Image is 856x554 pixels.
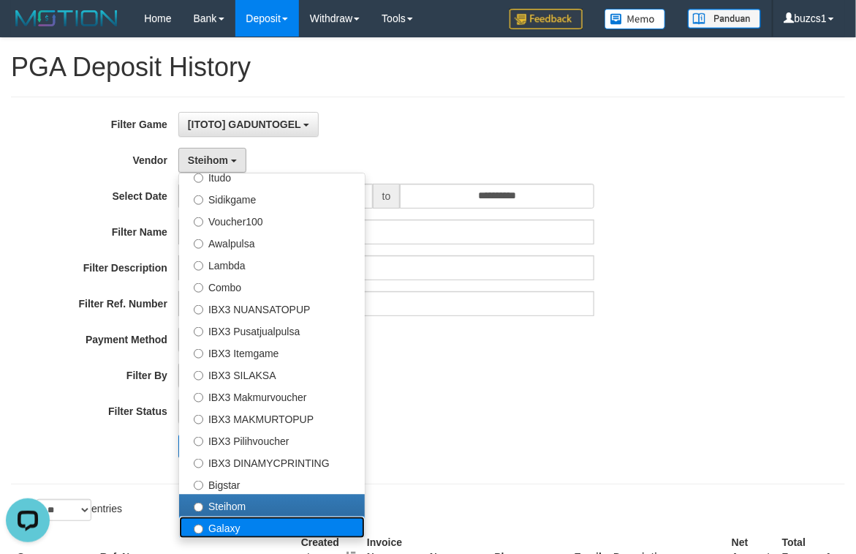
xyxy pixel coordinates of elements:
[179,231,365,253] label: Awalpulsa
[11,53,845,82] h1: PGA Deposit History
[179,165,365,187] label: Itudo
[194,327,203,337] input: IBX3 Pusatjualpulsa
[194,371,203,381] input: IBX3 SILAKSA
[179,429,365,451] label: IBX3 Pilihvoucher
[179,517,365,539] label: Galaxy
[11,7,122,29] img: MOTION_logo.png
[194,525,203,534] input: Galaxy
[11,499,122,521] label: Show entries
[194,283,203,293] input: Combo
[179,473,365,495] label: Bigstar
[194,261,203,271] input: Lambda
[510,9,583,29] img: Feedback.jpg
[179,451,365,473] label: IBX3 DINAMYCPRINTING
[179,275,365,297] label: Combo
[194,415,203,424] input: IBX3 MAKMURTOPUP
[178,148,246,173] button: Steihom
[605,9,666,29] img: Button%20Memo.svg
[179,253,365,275] label: Lambda
[179,209,365,231] label: Voucher100
[688,9,761,29] img: panduan.png
[179,297,365,319] label: IBX3 NUANSATOPUP
[194,217,203,227] input: Voucher100
[179,341,365,363] label: IBX3 Itemgame
[179,187,365,209] label: Sidikgame
[37,499,91,521] select: Showentries
[194,503,203,512] input: Steihom
[194,305,203,315] input: IBX3 NUANSATOPUP
[188,154,228,166] span: Steihom
[179,495,365,517] label: Steihom
[194,349,203,359] input: IBX3 Itemgame
[6,6,50,50] button: Open LiveChat chat widget
[179,363,365,385] label: IBX3 SILAKSA
[178,112,319,137] button: [ITOTO] GADUNTOGEL
[179,319,365,341] label: IBX3 Pusatjualpulsa
[194,393,203,403] input: IBX3 Makmurvoucher
[194,173,203,183] input: Itudo
[194,239,203,249] input: Awalpulsa
[194,195,203,205] input: Sidikgame
[179,407,365,429] label: IBX3 MAKMURTOPUP
[373,184,401,209] span: to
[194,459,203,468] input: IBX3 DINAMYCPRINTING
[179,385,365,407] label: IBX3 Makmurvoucher
[194,437,203,446] input: IBX3 Pilihvoucher
[194,481,203,490] input: Bigstar
[188,119,301,130] span: [ITOTO] GADUNTOGEL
